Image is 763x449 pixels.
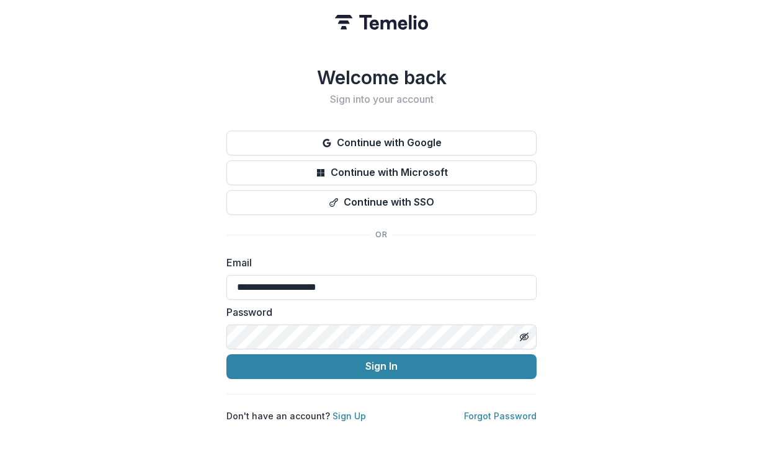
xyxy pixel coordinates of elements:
[226,305,529,320] label: Password
[335,15,428,30] img: Temelio
[226,409,366,422] p: Don't have an account?
[226,94,537,105] h2: Sign into your account
[226,354,537,379] button: Sign In
[226,66,537,89] h1: Welcome back
[226,255,529,270] label: Email
[226,160,537,185] button: Continue with Microsoft
[226,131,537,155] button: Continue with Google
[514,327,534,347] button: Toggle password visibility
[226,190,537,215] button: Continue with SSO
[464,411,537,421] a: Forgot Password
[332,411,366,421] a: Sign Up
